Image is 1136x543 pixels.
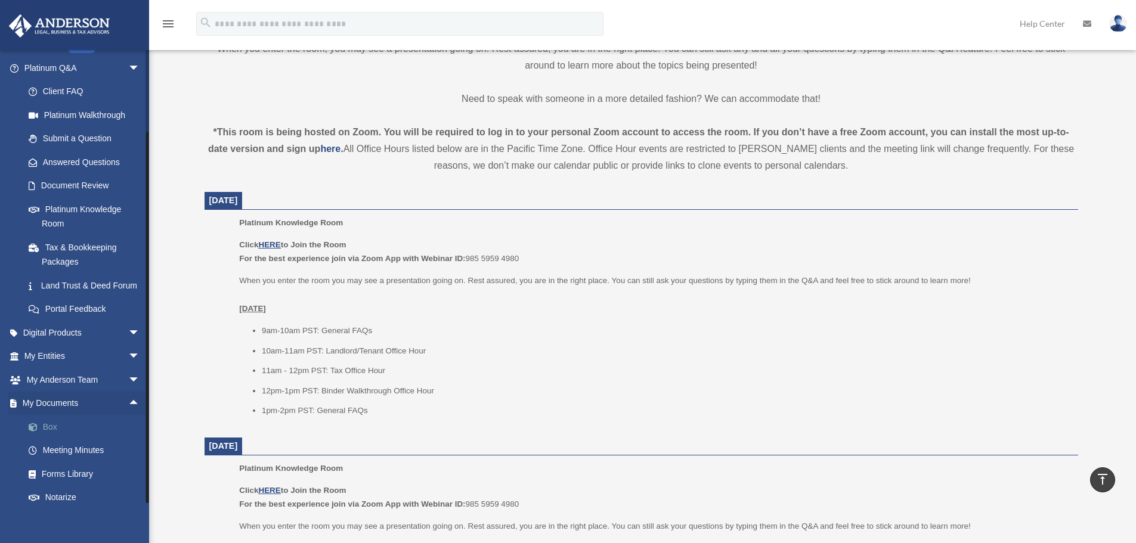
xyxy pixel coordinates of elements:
[17,127,158,151] a: Submit a Question
[262,324,1070,338] li: 9am-10am PST: General FAQs
[8,321,158,345] a: Digital Productsarrow_drop_down
[239,499,465,508] b: For the best experience join via Zoom App with Webinar ID:
[128,368,152,392] span: arrow_drop_down
[17,235,158,274] a: Tax & Bookkeeping Packages
[258,486,280,495] a: HERE
[205,124,1078,174] div: All Office Hours listed below are in the Pacific Time Zone. Office Hour events are restricted to ...
[128,321,152,345] span: arrow_drop_down
[17,462,158,486] a: Forms Library
[199,16,212,29] i: search
[17,415,158,439] a: Box
[8,368,158,392] a: My Anderson Teamarrow_drop_down
[17,274,158,297] a: Land Trust & Deed Forum
[205,41,1078,74] p: When you enter the room, you may see a presentation going on. Rest assured, you are in the right ...
[209,441,238,451] span: [DATE]
[128,392,152,416] span: arrow_drop_up
[239,238,1069,266] p: 985 5959 4980
[17,197,152,235] a: Platinum Knowledge Room
[17,439,158,463] a: Meeting Minutes
[128,56,152,80] span: arrow_drop_down
[208,127,1069,154] strong: *This room is being hosted on Zoom. You will be required to log in to your personal Zoom account ...
[1090,467,1115,492] a: vertical_align_top
[239,519,1069,533] p: When you enter the room you may see a presentation going on. Rest assured, you are in the right p...
[5,14,113,38] img: Anderson Advisors Platinum Portal
[8,392,158,415] a: My Documentsarrow_drop_up
[258,240,280,249] a: HERE
[262,404,1070,418] li: 1pm-2pm PST: General FAQs
[8,56,158,80] a: Platinum Q&Aarrow_drop_down
[262,344,1070,358] li: 10am-11am PST: Landlord/Tenant Office Hour
[161,17,175,31] i: menu
[17,80,158,104] a: Client FAQ
[17,150,158,174] a: Answered Questions
[209,196,238,205] span: [DATE]
[1109,15,1127,32] img: User Pic
[8,345,158,368] a: My Entitiesarrow_drop_down
[17,297,158,321] a: Portal Feedback
[17,103,158,127] a: Platinum Walkthrough
[17,174,158,198] a: Document Review
[320,144,341,154] a: here
[239,218,343,227] span: Platinum Knowledge Room
[205,91,1078,107] p: Need to speak with someone in a more detailed fashion? We can accommodate that!
[239,274,1069,316] p: When you enter the room you may see a presentation going on. Rest assured, you are in the right p...
[128,345,152,369] span: arrow_drop_down
[262,384,1070,398] li: 12pm-1pm PST: Binder Walkthrough Office Hour
[1095,472,1110,486] i: vertical_align_top
[239,240,346,249] b: Click to Join the Room
[239,254,465,263] b: For the best experience join via Zoom App with Webinar ID:
[239,486,346,495] b: Click to Join the Room
[239,304,266,313] u: [DATE]
[262,364,1070,378] li: 11am - 12pm PST: Tax Office Hour
[17,486,158,510] a: Notarize
[239,483,1069,511] p: 985 5959 4980
[341,144,343,154] strong: .
[161,21,175,31] a: menu
[239,464,343,473] span: Platinum Knowledge Room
